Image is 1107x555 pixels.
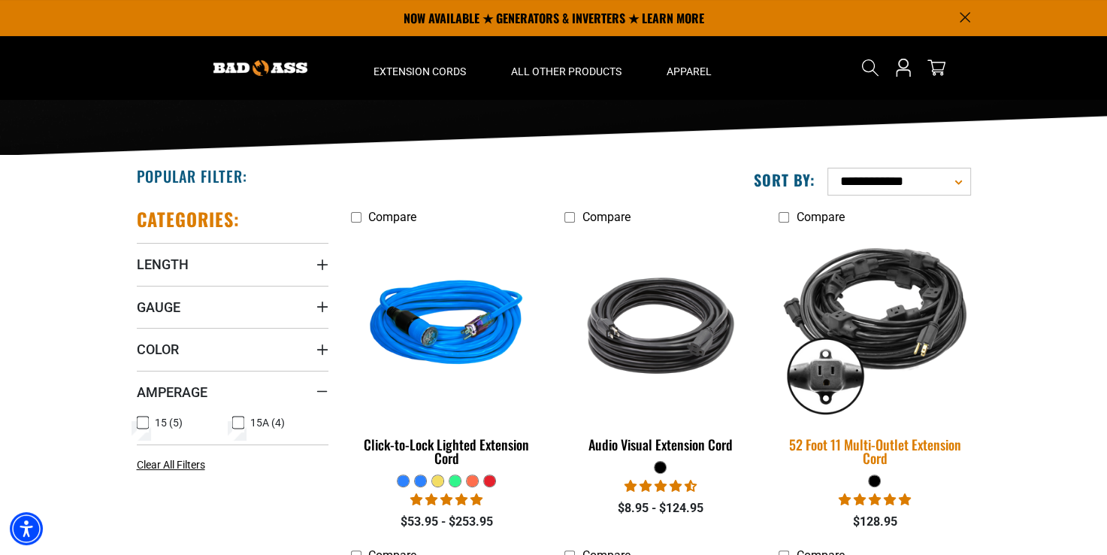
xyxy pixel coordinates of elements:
a: Open this option [891,36,915,99]
img: black [770,229,980,422]
summary: All Other Products [488,36,644,99]
span: Amperage [137,384,207,401]
div: Click-to-Lock Lighted Extension Cord [351,438,543,465]
a: blue Click-to-Lock Lighted Extension Cord [351,232,543,474]
img: black [566,239,755,412]
a: black Audio Visual Extension Cord [564,232,756,460]
span: Gauge [137,299,180,316]
label: Sort by: [754,170,815,190]
summary: Apparel [644,36,734,99]
span: Clear All Filters [137,459,205,471]
a: black 52 Foot 11 Multi-Outlet Extension Cord [779,232,970,474]
span: Apparel [667,65,712,78]
div: $128.95 [779,513,970,531]
summary: Gauge [137,286,328,328]
summary: Length [137,243,328,285]
div: Audio Visual Extension Cord [564,438,756,451]
h2: Categories: [137,208,240,231]
span: Color [137,341,179,358]
div: 52 Foot 11 Multi-Outlet Extension Cord [779,438,970,465]
h2: Popular Filter: [137,166,247,186]
summary: Search [858,56,882,80]
span: Compare [582,210,630,224]
span: 4.87 stars [410,493,482,507]
span: Extension Cords [374,65,466,78]
span: Compare [368,210,416,224]
span: All Other Products [511,65,622,78]
img: blue [352,239,541,412]
summary: Extension Cords [351,36,488,99]
span: 4.73 stars [625,479,697,493]
div: Accessibility Menu [10,512,43,545]
span: 15 (5) [155,417,183,428]
summary: Color [137,328,328,370]
span: Length [137,256,189,273]
span: 15A (4) [250,417,285,428]
div: $8.95 - $124.95 [564,499,756,517]
summary: Amperage [137,371,328,413]
span: Compare [796,210,844,224]
a: cart [924,59,948,77]
span: 4.95 stars [839,493,911,507]
img: Bad Ass Extension Cords [213,60,307,76]
div: $53.95 - $253.95 [351,513,543,531]
a: Clear All Filters [137,457,211,473]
